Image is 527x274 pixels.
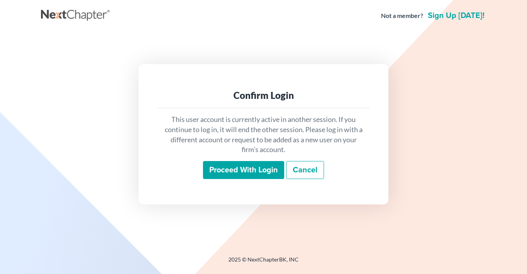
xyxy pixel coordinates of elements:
div: 2025 © NextChapterBK, INC [41,256,486,270]
div: Confirm Login [164,89,363,102]
p: This user account is currently active in another session. If you continue to log in, it will end ... [164,115,363,155]
strong: Not a member? [381,11,423,20]
a: Cancel [286,161,324,179]
a: Sign up [DATE]! [426,12,486,20]
input: Proceed with login [203,161,284,179]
